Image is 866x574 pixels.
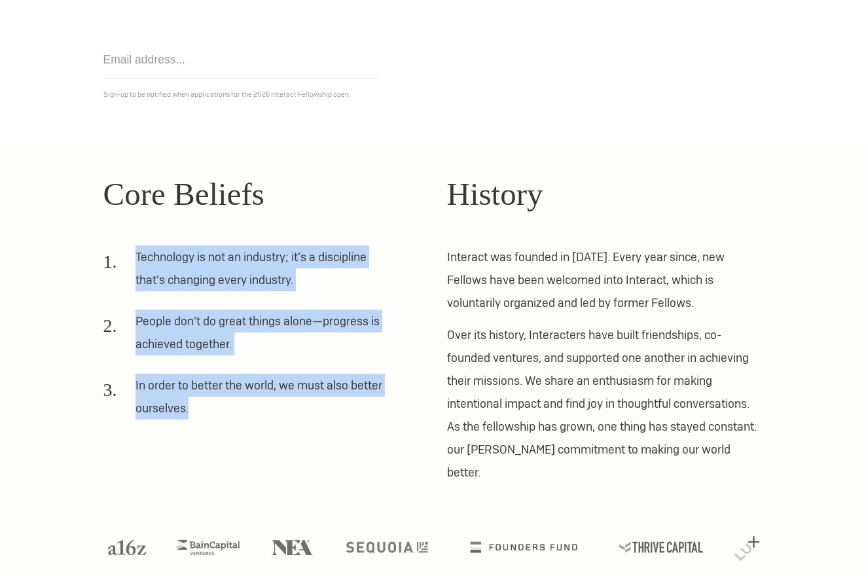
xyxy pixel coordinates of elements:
[103,310,392,365] li: People don’t do great things alone—progress is achieved together.
[734,536,760,561] img: Lux Capital logo
[103,245,392,300] li: Technology is not an industry; it’s a discipline that’s changing every industry.
[272,540,313,555] img: NEA logo
[346,542,428,552] img: Sequoia logo
[103,41,378,79] input: Email address...
[619,542,703,552] img: Thrive Capital logo
[108,540,146,555] img: A16Z logo
[447,170,763,219] h2: History
[103,374,392,429] li: In order to better the world, we must also better ourselves.
[447,323,763,484] p: Over its history, Interacters have built friendships, co-founded ventures, and supported one anot...
[177,540,240,555] img: Bain Capital Ventures logo
[103,88,763,101] p: Sign-up to be notified when applications for the 2026 Interact Fellowship open.
[470,542,577,552] img: Founders Fund logo
[447,245,763,314] p: Interact was founded in [DATE]. Every year since, new Fellows have been welcomed into Interact, w...
[103,170,420,219] h2: Core Beliefs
